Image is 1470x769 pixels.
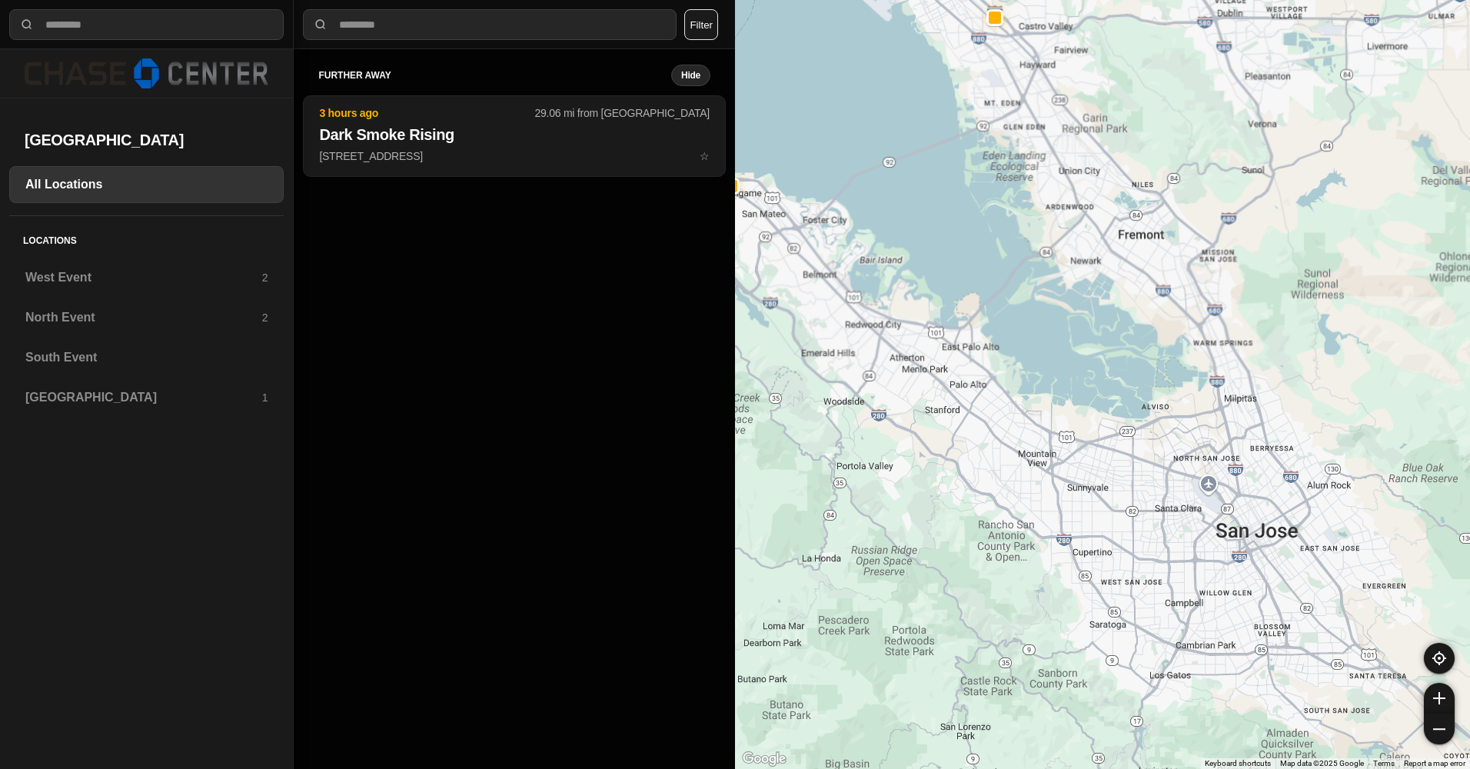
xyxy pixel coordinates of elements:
p: 3 hours ago [319,105,534,121]
p: 1 [262,390,268,405]
span: star [700,150,710,162]
h3: South Event [25,348,268,367]
p: 29.06 mi from [GEOGRAPHIC_DATA] [535,105,710,121]
small: Hide [681,69,700,82]
h3: [GEOGRAPHIC_DATA] [25,388,262,407]
a: 3 hours ago29.06 mi from [GEOGRAPHIC_DATA]Dark Smoke Rising[STREET_ADDRESS]star [303,149,726,162]
img: Google [739,749,790,769]
h2: Dark Smoke Rising [319,124,710,145]
button: recenter [1424,643,1455,674]
a: [GEOGRAPHIC_DATA]1 [9,379,284,416]
p: 2 [262,270,268,285]
img: zoom-out [1433,723,1445,735]
h3: All Locations [25,175,268,194]
p: [STREET_ADDRESS] [319,148,710,164]
h3: West Event [25,268,262,287]
button: zoom-out [1424,714,1455,744]
p: 2 [262,310,268,325]
button: zoom-in [1424,683,1455,714]
a: South Event [9,339,284,376]
button: Filter [684,9,718,40]
span: Map data ©2025 Google [1280,759,1364,767]
img: recenter [1432,651,1446,665]
a: North Event2 [9,299,284,336]
a: Terms (opens in new tab) [1373,759,1395,767]
img: logo [25,58,268,88]
a: Open this area in Google Maps (opens a new window) [739,749,790,769]
img: search [19,17,35,32]
button: 3 hours ago29.06 mi from [GEOGRAPHIC_DATA]Dark Smoke Rising[STREET_ADDRESS]star [303,95,726,177]
h3: North Event [25,308,262,327]
img: zoom-in [1433,692,1445,704]
h5: further away [318,69,671,82]
img: search [313,17,328,32]
a: All Locations [9,166,284,203]
button: Hide [671,65,710,86]
button: Keyboard shortcuts [1205,758,1271,769]
a: West Event2 [9,259,284,296]
h2: [GEOGRAPHIC_DATA] [25,129,268,151]
h5: Locations [9,216,284,259]
a: Report a map error [1404,759,1465,767]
